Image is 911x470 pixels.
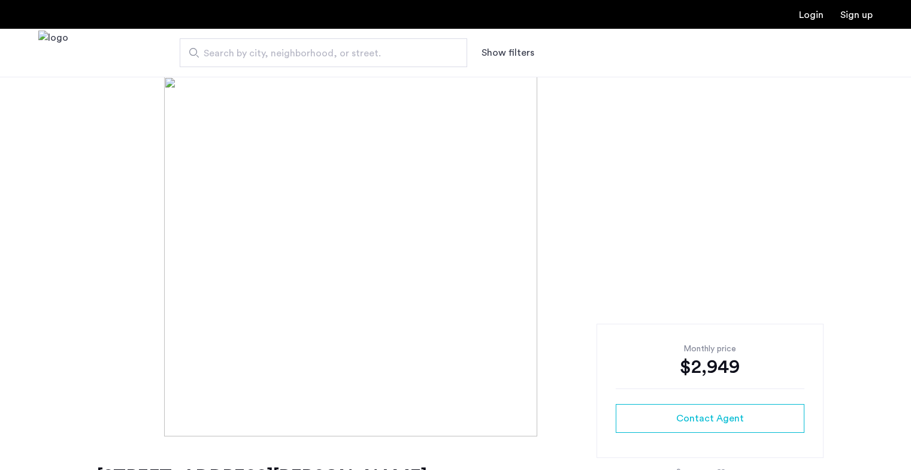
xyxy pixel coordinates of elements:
a: Registration [840,10,873,20]
a: Cazamio Logo [38,31,68,76]
img: logo [38,31,68,76]
input: Apartment Search [180,38,467,67]
button: Show or hide filters [482,46,534,60]
span: Contact Agent [676,411,744,426]
span: Search by city, neighborhood, or street. [204,46,434,61]
div: $2,949 [616,355,804,379]
div: Monthly price [616,343,804,355]
a: Login [799,10,824,20]
button: button [616,404,804,433]
img: [object%20Object] [164,77,747,436]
